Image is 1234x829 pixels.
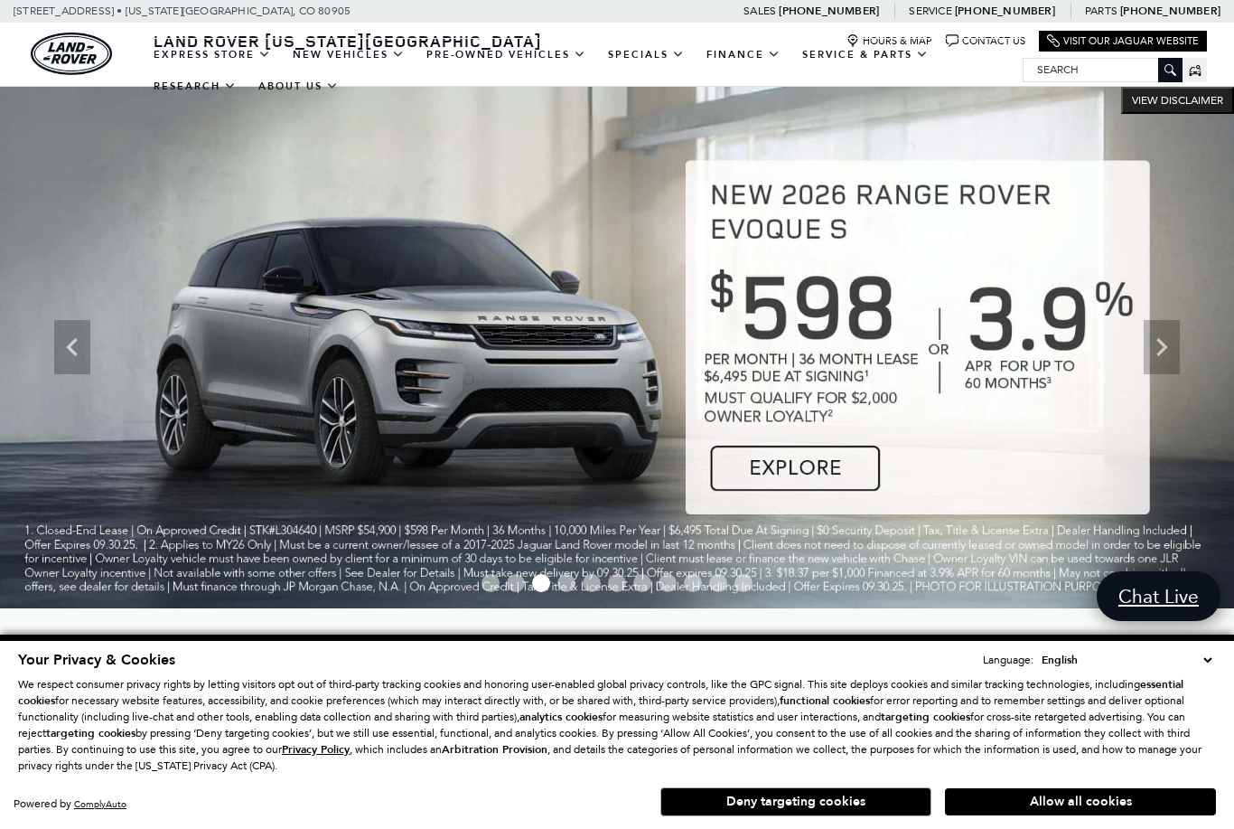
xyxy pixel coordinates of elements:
span: Go to slide 10 [709,574,727,592]
a: land-rover [31,33,112,75]
a: Contact Us [946,34,1025,48]
a: Visit Our Jaguar Website [1047,34,1199,48]
nav: Main Navigation [143,39,1023,102]
a: About Us [248,71,350,102]
a: Hours & Map [846,34,932,48]
a: Pre-Owned Vehicles [416,39,597,71]
span: VIEW DISCLAIMER [1132,93,1223,108]
p: We respect consumer privacy rights by letting visitors opt out of third-party tracking cookies an... [18,676,1216,774]
a: [PHONE_NUMBER] [1120,4,1220,18]
span: Go to slide 5 [583,574,601,592]
strong: functional cookies [780,693,870,708]
div: Language: [983,655,1033,665]
strong: Arbitration Provision [442,742,547,757]
select: Language Select [1037,651,1216,669]
span: Go to slide 8 [659,574,677,592]
a: Finance [696,39,791,71]
strong: targeting cookies [881,710,970,724]
span: Go to slide 1 [481,574,500,592]
span: Go to slide 9 [684,574,702,592]
span: Go to slide 4 [557,574,575,592]
span: Go to slide 3 [532,574,550,592]
span: Chat Live [1109,584,1208,608]
span: Go to slide 6 [608,574,626,592]
span: Go to slide 7 [633,574,651,592]
a: ComplyAuto [74,798,126,810]
a: EXPRESS STORE [143,39,282,71]
strong: targeting cookies [46,726,136,740]
a: Chat Live [1097,571,1220,621]
u: Privacy Policy [282,742,350,757]
a: Land Rover [US_STATE][GEOGRAPHIC_DATA] [143,30,553,52]
img: Land Rover [31,33,112,75]
a: [PHONE_NUMBER] [779,4,879,18]
span: Sales [743,5,776,17]
a: Specials [597,39,696,71]
span: Parts [1085,5,1117,17]
span: Your Privacy & Cookies [18,650,175,670]
div: Powered by [14,798,126,810]
div: Previous [54,320,90,374]
div: Next [1144,320,1180,374]
input: Search [1024,59,1182,80]
span: Go to slide 11 [734,574,753,592]
button: Deny targeting cookies [660,787,931,816]
button: Allow all cookies [945,788,1216,815]
span: Go to slide 2 [507,574,525,592]
a: New Vehicles [282,39,416,71]
a: [STREET_ADDRESS] • [US_STATE][GEOGRAPHIC_DATA], CO 80905 [14,5,351,17]
button: VIEW DISCLAIMER [1121,87,1234,114]
a: Research [143,71,248,102]
a: Service & Parts [791,39,940,71]
strong: analytics cookies [519,710,603,724]
a: Privacy Policy [282,743,350,756]
a: [PHONE_NUMBER] [955,4,1055,18]
span: Land Rover [US_STATE][GEOGRAPHIC_DATA] [154,30,542,52]
span: Service [909,5,951,17]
